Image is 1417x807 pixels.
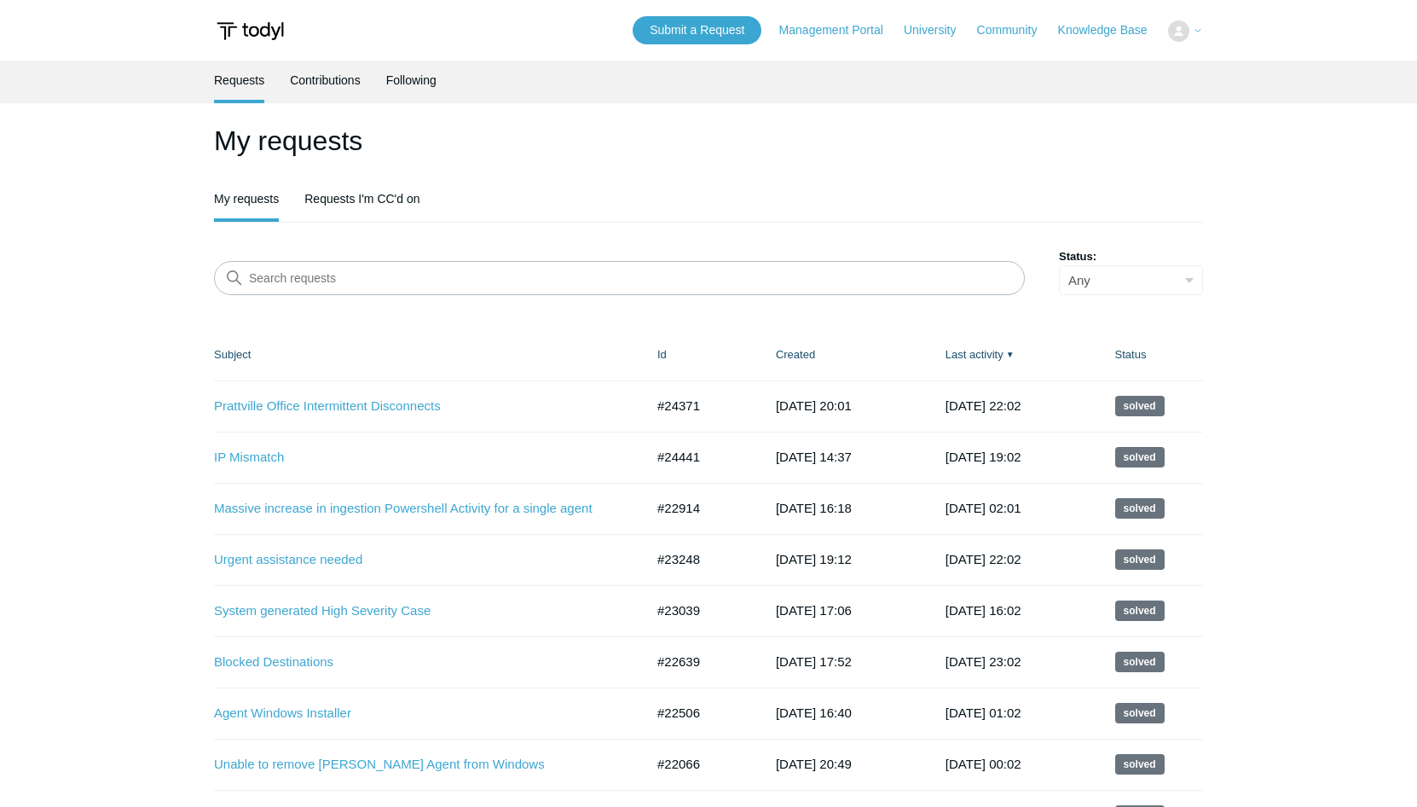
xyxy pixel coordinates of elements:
[946,398,1021,413] time: 2025-05-21T22:02:14+00:00
[776,450,852,464] time: 2025-04-24T14:37:35+00:00
[640,636,759,688] td: #22639
[214,397,619,416] a: Prattville Office Intermittent Disconnects
[214,329,640,380] th: Subject
[304,179,419,218] a: Requests I'm CC'd on
[290,61,361,100] a: Contributions
[214,704,619,723] a: Agent Windows Installer
[214,653,619,672] a: Blocked Destinations
[386,61,437,100] a: Following
[946,501,1021,515] time: 2025-03-20T02:01:39+00:00
[1115,447,1165,467] span: This request has been solved
[779,21,900,39] a: Management Portal
[946,705,1021,720] time: 2025-02-11T01:02:16+00:00
[776,552,852,566] time: 2025-02-26T19:12:21+00:00
[640,585,759,636] td: #23039
[214,261,1025,295] input: Search requests
[946,450,1021,464] time: 2025-05-14T19:02:19+00:00
[776,654,852,669] time: 2025-01-28T17:52:01+00:00
[214,179,279,218] a: My requests
[904,21,973,39] a: University
[633,16,761,44] a: Submit a Request
[1115,396,1165,416] span: This request has been solved
[1059,248,1203,265] label: Status:
[640,534,759,585] td: #23248
[1115,754,1165,775] span: This request has been solved
[946,603,1021,618] time: 2025-03-12T16:02:35+00:00
[946,348,1003,361] a: Last activity▼
[1115,652,1165,672] span: This request has been solved
[946,552,1021,566] time: 2025-03-18T22:02:05+00:00
[640,380,759,432] td: #24371
[640,688,759,739] td: #22506
[776,348,815,361] a: Created
[776,501,852,515] time: 2025-02-11T16:18:15+00:00
[214,120,1203,161] h1: My requests
[214,61,264,100] a: Requests
[214,15,286,47] img: Todyl Support Center Help Center home page
[1115,498,1165,519] span: This request has been solved
[214,448,619,467] a: IP Mismatch
[214,755,619,775] a: Unable to remove [PERSON_NAME] Agent from Windows
[1058,21,1165,39] a: Knowledge Base
[1098,329,1203,380] th: Status
[1115,601,1165,621] span: This request has been solved
[1006,348,1015,361] span: ▼
[946,654,1021,669] time: 2025-02-19T23:02:16+00:00
[776,757,852,771] time: 2024-12-23T20:49:09+00:00
[1115,703,1165,723] span: This request has been solved
[1115,549,1165,570] span: This request has been solved
[640,739,759,790] td: #22066
[214,550,619,570] a: Urgent assistance needed
[977,21,1055,39] a: Community
[640,329,759,380] th: Id
[776,603,852,618] time: 2025-02-18T17:06:13+00:00
[640,432,759,483] td: #24441
[776,705,852,720] time: 2025-01-21T16:40:45+00:00
[776,398,852,413] time: 2025-04-21T20:01:26+00:00
[214,601,619,621] a: System generated High Severity Case
[640,483,759,534] td: #22914
[214,499,619,519] a: Massive increase in ingestion Powershell Activity for a single agent
[946,757,1021,771] time: 2025-01-28T00:02:26+00:00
